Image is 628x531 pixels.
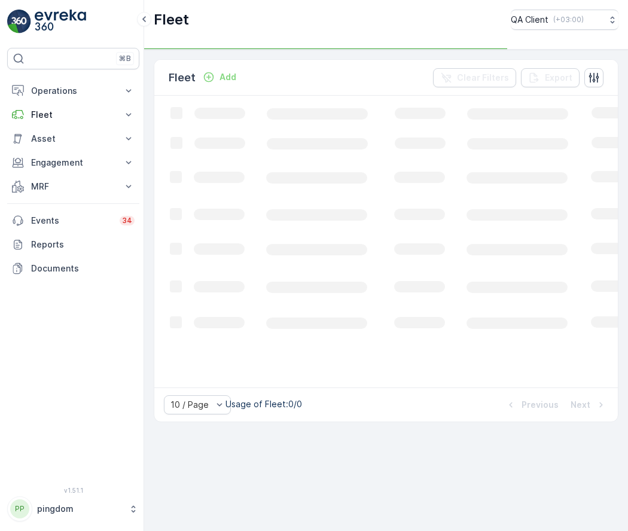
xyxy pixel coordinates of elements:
[31,181,115,193] p: MRF
[511,10,618,30] button: QA Client(+03:00)
[7,209,139,233] a: Events34
[122,216,132,225] p: 34
[7,103,139,127] button: Fleet
[545,72,572,84] p: Export
[10,499,29,518] div: PP
[31,133,115,145] p: Asset
[7,127,139,151] button: Asset
[7,79,139,103] button: Operations
[31,109,115,121] p: Fleet
[7,175,139,199] button: MRF
[7,151,139,175] button: Engagement
[154,10,189,29] p: Fleet
[169,69,196,86] p: Fleet
[31,239,135,251] p: Reports
[119,54,131,63] p: ⌘B
[553,15,584,25] p: ( +03:00 )
[7,233,139,257] a: Reports
[569,398,608,412] button: Next
[521,68,580,87] button: Export
[31,157,115,169] p: Engagement
[7,487,139,494] span: v 1.51.1
[7,496,139,521] button: PPpingdom
[504,398,560,412] button: Previous
[31,85,115,97] p: Operations
[457,72,509,84] p: Clear Filters
[198,70,241,84] button: Add
[31,263,135,274] p: Documents
[7,10,31,33] img: logo
[433,68,516,87] button: Clear Filters
[220,71,236,83] p: Add
[511,14,548,26] p: QA Client
[522,399,559,411] p: Previous
[7,257,139,280] a: Documents
[225,398,302,410] p: Usage of Fleet : 0/0
[35,10,86,33] img: logo_light-DOdMpM7g.png
[37,503,123,515] p: pingdom
[31,215,112,227] p: Events
[571,399,590,411] p: Next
